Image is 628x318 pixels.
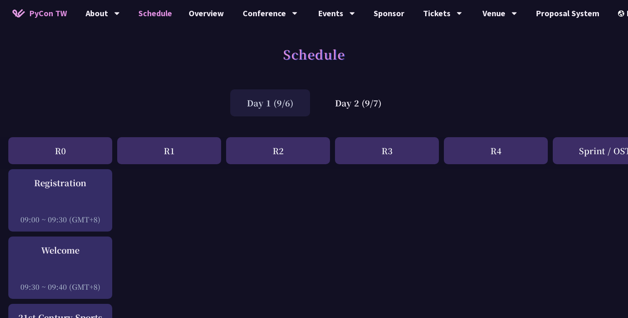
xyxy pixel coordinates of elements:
div: 09:00 ~ 09:30 (GMT+8) [12,214,108,224]
div: R2 [226,137,330,164]
div: Registration [12,177,108,189]
img: Locale Icon [618,10,626,17]
a: PyCon TW [4,3,75,24]
div: R1 [117,137,221,164]
div: R3 [335,137,439,164]
div: Day 1 (9/6) [230,89,310,116]
div: 09:30 ~ 09:40 (GMT+8) [12,281,108,292]
div: Day 2 (9/7) [318,89,398,116]
h1: Schedule [283,42,345,67]
div: R4 [444,137,548,164]
img: Home icon of PyCon TW 2025 [12,9,25,17]
div: Welcome [12,244,108,256]
span: PyCon TW [29,7,67,20]
div: R0 [8,137,112,164]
